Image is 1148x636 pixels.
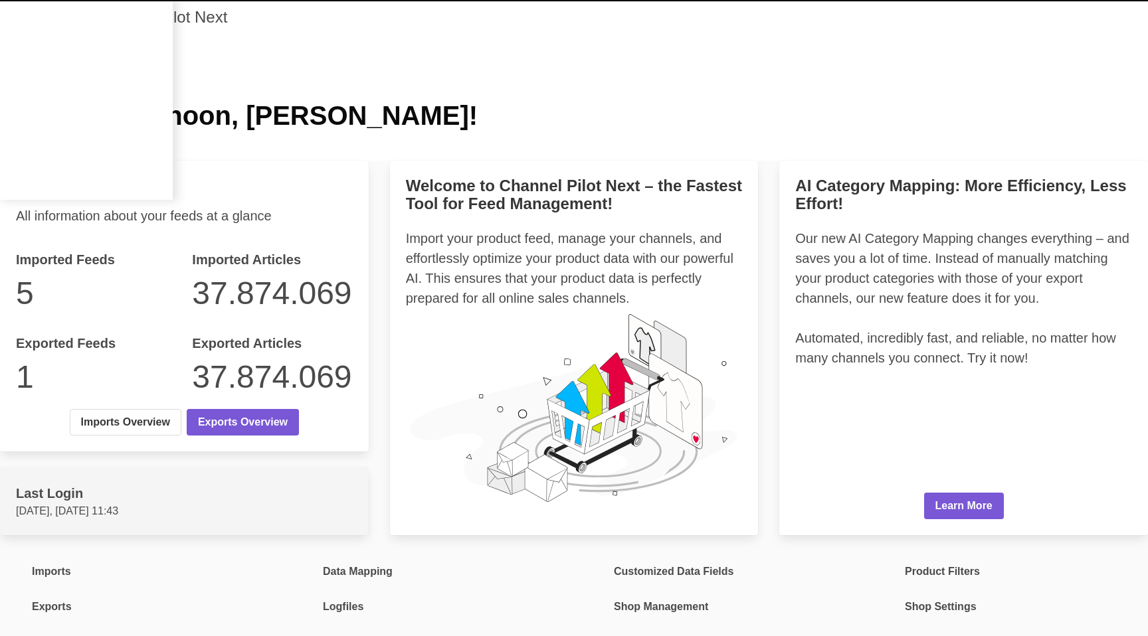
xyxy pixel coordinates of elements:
[16,250,176,270] h2: Imported Feeds
[187,409,299,436] a: Exports Overview
[323,564,393,580] span: Data Mapping
[614,564,733,580] span: Customized Data Fields
[192,333,352,353] h2: Exported Articles
[32,599,72,615] span: Exports
[16,270,176,317] p: 5
[16,177,353,200] h3: Feed Overview
[192,250,352,270] h2: Imported Articles
[795,177,1132,212] h3: AI Category Mapping: More Efficiency, Less Effort!
[614,599,708,615] span: Shop Management
[16,503,353,519] p: [DATE], [DATE] 11:43
[192,270,352,317] p: 37874069
[16,353,176,401] p: 1
[198,414,288,430] span: Exports Overview
[291,594,371,619] a: Logfiles
[905,564,980,580] span: Product Filters
[16,333,176,353] h2: Exported Feeds
[905,599,977,615] span: Shop Settings
[582,594,716,619] a: Shop Management
[32,141,1116,161] h2: [DATE] is [DATE]
[16,206,353,226] div: All information about your feeds at a glance
[32,101,478,130] span: Good afternoon, [PERSON_NAME]!
[81,414,170,430] span: Imports Overview
[924,493,1004,519] a: Learn More
[32,564,71,580] span: Imports
[795,228,1132,368] div: Our new AI Category Mapping changes everything – and saves you a lot of time. Instead of manually...
[192,353,352,401] p: 37874069
[406,308,743,506] img: 78e1b9dcff1e8392d83655fcfc870417.svg
[873,559,988,584] a: Product Filters
[406,177,743,212] h3: Welcome to Channel Pilot Next – the Fastest Tool for Feed Management!
[16,483,353,503] div: Last Login
[582,559,741,584] a: Customized Data Fields
[873,594,985,619] a: Shop Settings
[291,559,401,584] a: Data Mapping
[70,409,181,436] a: Imports Overview
[406,228,743,308] div: Import your product feed, manage your channels, and effortlessly optimize your product data with ...
[323,599,363,615] span: Logfiles
[935,498,993,514] span: Learn More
